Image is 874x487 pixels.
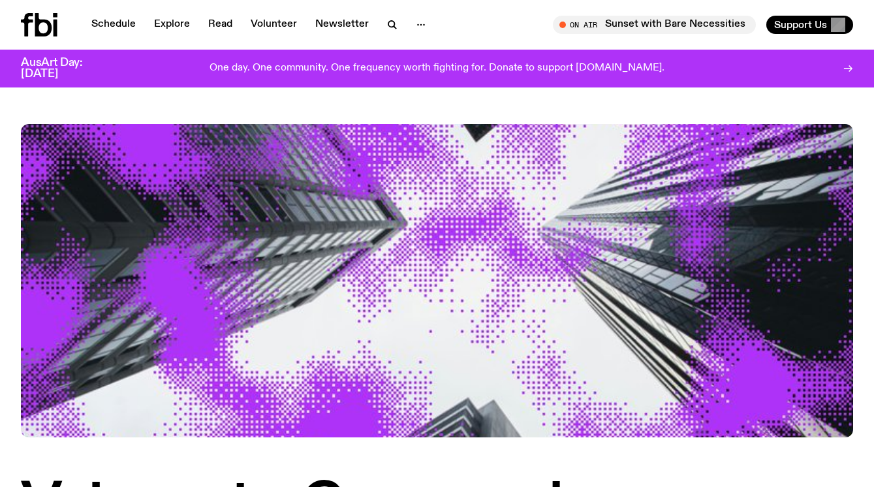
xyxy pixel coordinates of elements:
[146,16,198,34] a: Explore
[307,16,377,34] a: Newsletter
[774,19,827,31] span: Support Us
[243,16,305,34] a: Volunteer
[21,124,853,437] img: looking up to the sky, you see tall buildings. A purple pixelation sprawls across this image.
[84,16,144,34] a: Schedule
[21,57,104,80] h3: AusArt Day: [DATE]
[200,16,240,34] a: Read
[210,63,664,74] p: One day. One community. One frequency worth fighting for. Donate to support [DOMAIN_NAME].
[553,16,756,34] button: On AirSunset with Bare Necessities
[766,16,853,34] button: Support Us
